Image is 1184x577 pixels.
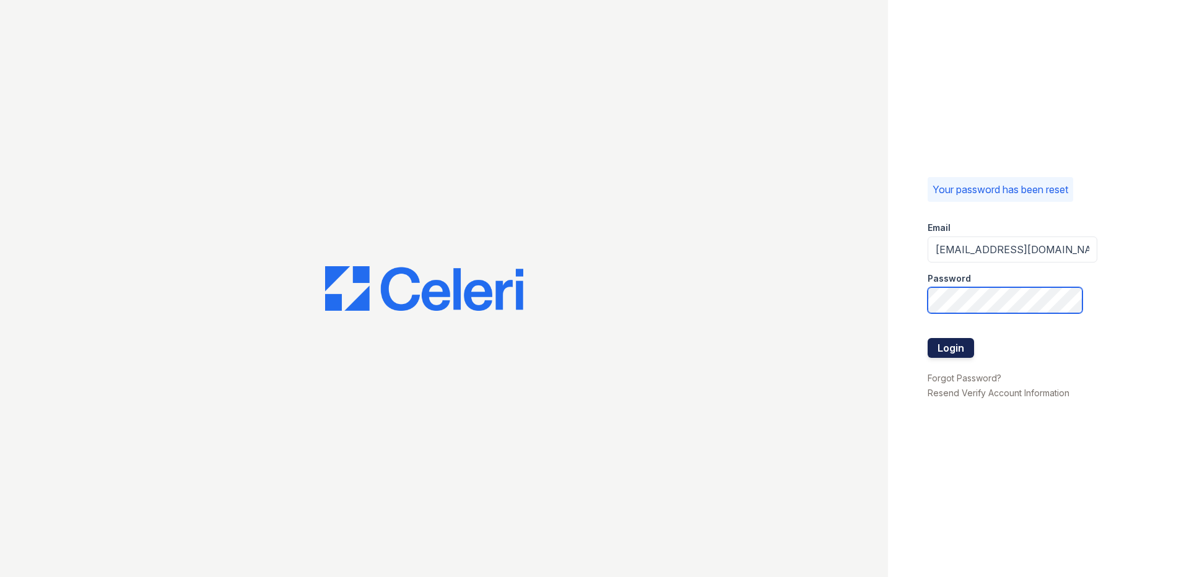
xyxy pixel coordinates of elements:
[928,272,971,285] label: Password
[928,388,1069,398] a: Resend Verify Account Information
[928,373,1001,383] a: Forgot Password?
[325,266,523,311] img: CE_Logo_Blue-a8612792a0a2168367f1c8372b55b34899dd931a85d93a1a3d3e32e68fde9ad4.png
[928,222,951,234] label: Email
[928,338,974,358] button: Login
[933,182,1068,197] p: Your password has been reset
